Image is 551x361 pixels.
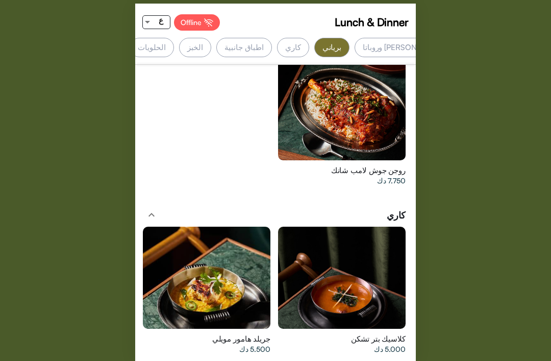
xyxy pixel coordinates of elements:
[355,38,453,57] div: [PERSON_NAME] وروباتا
[130,38,173,57] div: الحلويات
[335,14,409,30] span: Lunch & Dinner
[145,209,158,221] mat-icon: expand_less
[159,16,163,25] span: ع
[216,38,272,57] div: اطباق جانبية
[314,38,349,57] div: برياني
[351,334,406,344] span: كلاسيك بتر تشكن
[239,344,270,354] span: 5.500 دك
[377,176,406,186] span: 7.750 دك
[174,14,220,31] div: Offline
[387,209,406,222] span: كاري
[179,38,212,57] div: الخبز
[212,334,270,344] span: جريلد هامور مويلي
[277,38,309,57] div: كاري
[204,18,213,27] img: Offline%20Icon.svg
[331,165,406,176] span: روجن جوش لامب شانك
[374,344,406,354] span: 5.000 دك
